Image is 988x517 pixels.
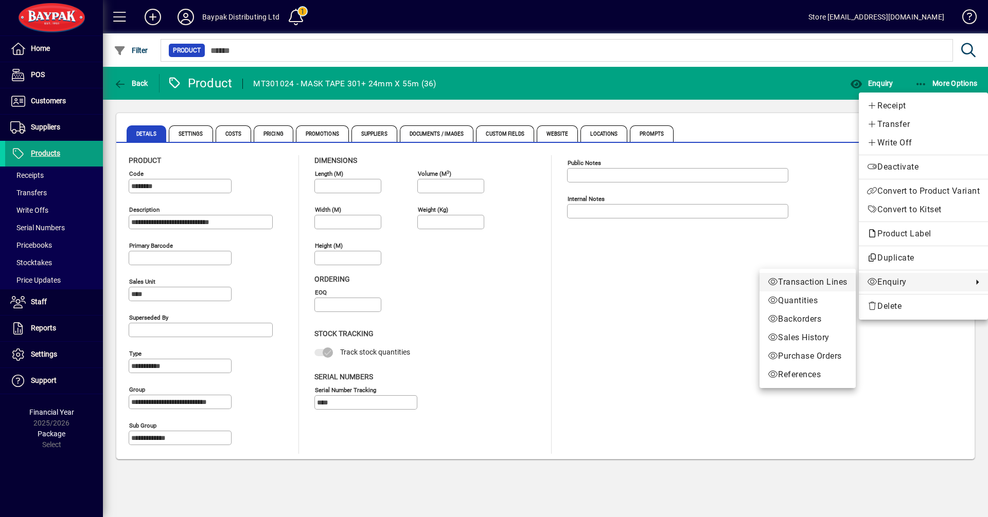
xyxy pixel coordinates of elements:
[768,331,848,344] span: Sales History
[768,276,848,288] span: Transaction Lines
[859,158,988,176] button: Deactivate product
[867,185,980,197] span: Convert to Product Variant
[768,313,848,325] span: Backorders
[867,161,980,173] span: Deactivate
[768,350,848,362] span: Purchase Orders
[867,229,937,238] span: Product Label
[867,137,980,149] span: Write Off
[867,204,980,216] span: Convert to Kitset
[867,118,980,131] span: Transfer
[768,294,848,307] span: Quantities
[867,300,980,312] span: Delete
[768,368,848,381] span: References
[867,276,967,288] span: Enquiry
[867,252,980,264] span: Duplicate
[867,100,980,112] span: Receipt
